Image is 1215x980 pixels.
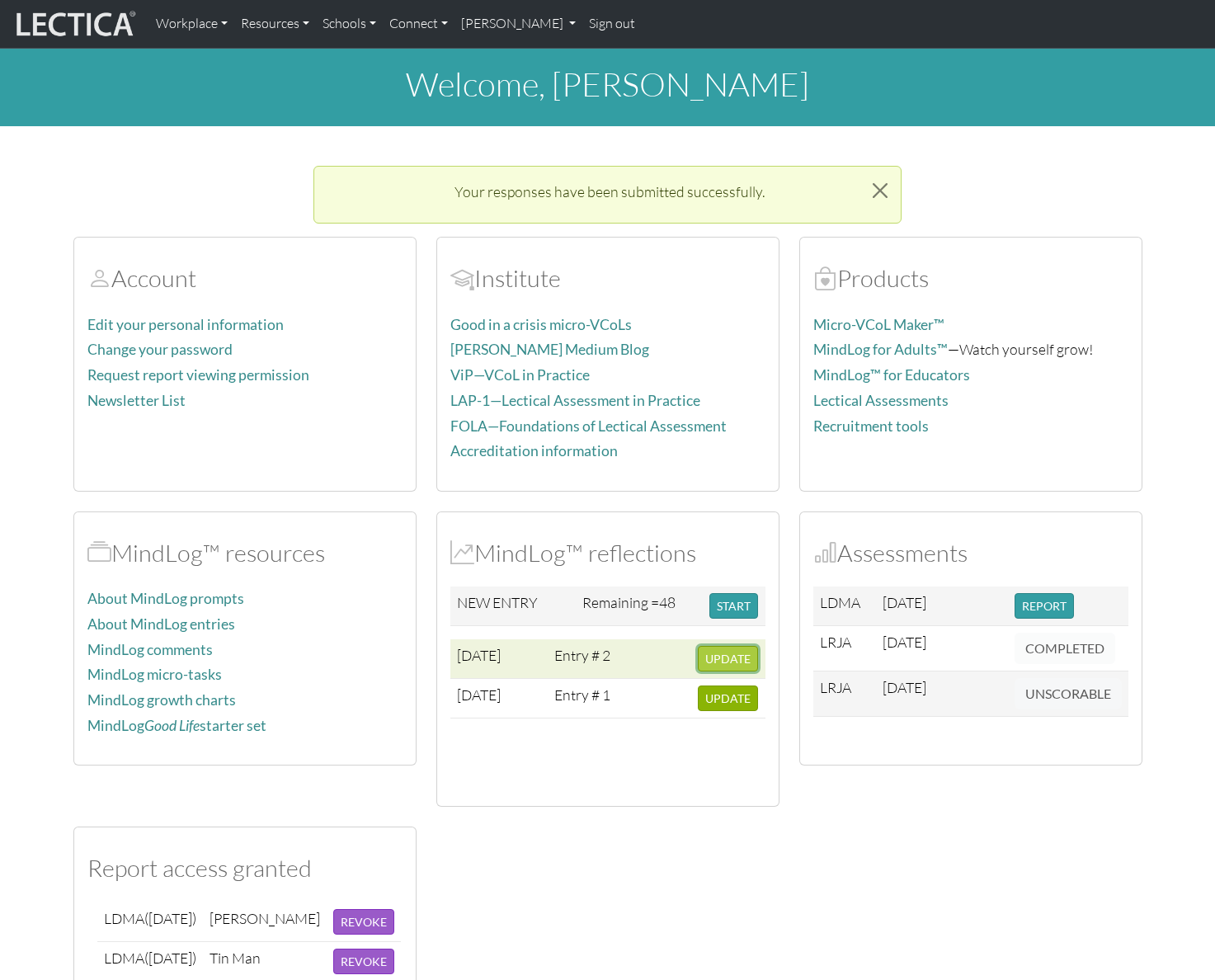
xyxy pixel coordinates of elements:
[813,341,948,358] a: MindLog for Adults™
[813,263,837,293] span: Products
[457,686,501,704] span: [DATE]
[813,337,1128,361] p: —Watch yourself grow!
[97,902,203,942] td: LDMA
[813,539,1128,568] h2: Assessments
[450,316,632,333] a: Good in a crisis micro-VCoLs
[450,587,577,626] td: NEW ENTRY
[383,7,454,41] a: Connect
[454,7,582,41] a: [PERSON_NAME]
[87,641,213,658] a: MindLog comments
[341,180,878,203] p: Your responses have been submitted successfully.
[548,639,622,679] td: Entry # 2
[450,264,765,293] h2: Institute
[883,633,926,651] span: [DATE]
[87,691,236,709] a: MindLog growth charts
[333,949,394,974] button: REVOKE
[813,626,876,671] td: LRJA
[87,366,309,384] a: Request report viewing permission
[87,615,235,633] a: About MindLog entries
[813,264,1128,293] h2: Products
[210,949,261,968] div: Tin Man
[149,7,234,41] a: Workplace
[698,686,758,711] button: UPDATE
[659,593,676,611] span: 48
[813,366,970,384] a: MindLog™ for Educators
[450,392,700,409] a: LAP-1—Lectical Assessment in Practice
[87,666,222,683] a: MindLog micro-tasks
[813,417,929,435] a: Recruitment tools
[87,341,233,358] a: Change your password
[87,264,403,293] h2: Account
[859,167,901,214] button: Close
[87,263,111,293] span: Account
[548,679,622,719] td: Entry # 1
[883,678,926,696] span: [DATE]
[316,7,383,41] a: Schools
[87,539,403,568] h2: MindLog™ resources
[450,539,765,568] h2: MindLog™ reflections
[87,854,403,883] h2: Report access granted
[450,538,474,568] span: MindLog
[450,341,649,358] a: [PERSON_NAME] Medium Blog
[698,646,758,671] button: UPDATE
[450,417,727,435] a: FOLA—Foundations of Lectical Assessment
[87,538,111,568] span: MindLog™ resources
[883,593,926,611] span: [DATE]
[87,392,186,409] a: Newsletter List
[576,587,703,626] td: Remaining =
[87,590,244,607] a: About MindLog prompts
[457,646,501,664] span: [DATE]
[813,392,949,409] a: Lectical Assessments
[705,652,751,666] span: UPDATE
[450,366,590,384] a: ViP—VCoL in Practice
[87,316,284,333] a: Edit your personal information
[87,717,266,734] a: MindLogGood Lifestarter set
[210,909,320,928] div: [PERSON_NAME]
[450,442,618,459] a: Accreditation information
[705,691,751,705] span: UPDATE
[12,8,136,40] img: lecticalive
[709,593,758,619] button: START
[813,316,944,333] a: Micro-VCoL Maker™
[144,717,200,734] i: Good Life
[450,263,474,293] span: Account
[234,7,316,41] a: Resources
[813,538,837,568] span: Assessments
[144,909,196,927] span: ([DATE])
[813,671,876,717] td: LRJA
[582,7,642,41] a: Sign out
[1015,593,1074,619] button: REPORT
[144,949,196,967] span: ([DATE])
[333,909,394,935] button: REVOKE
[813,587,876,626] td: LDMA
